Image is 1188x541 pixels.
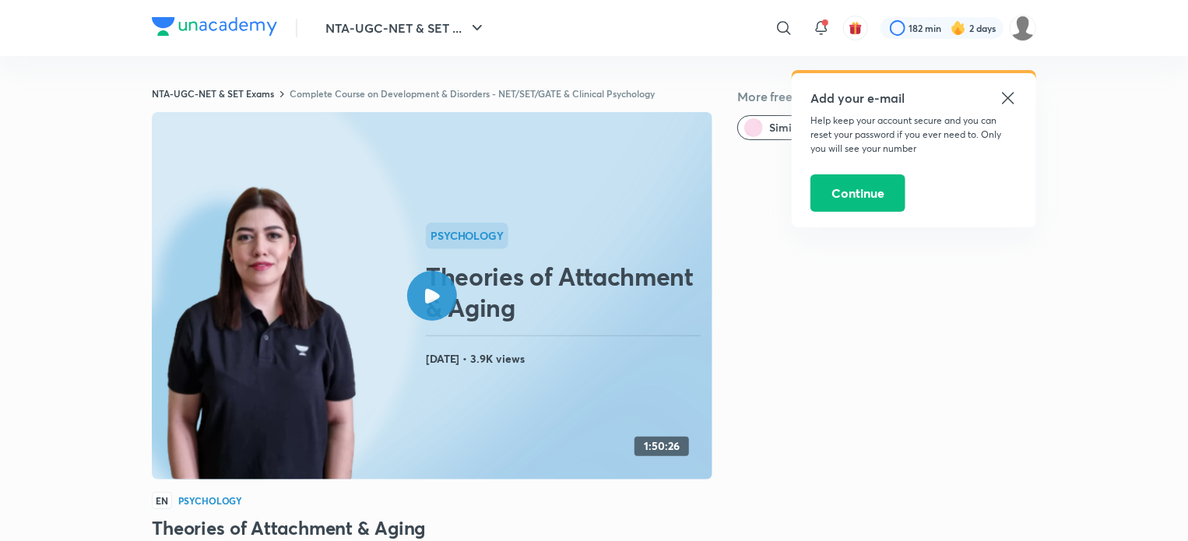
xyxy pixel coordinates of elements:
[152,492,172,509] span: EN
[849,21,863,35] img: avatar
[152,17,277,36] img: Company Logo
[810,174,905,212] button: Continue
[1010,15,1036,41] img: Kumarica
[290,87,655,100] a: Complete Course on Development & Disorders - NET/SET/GATE & Clinical Psychology
[644,440,680,453] h4: 1:50:26
[152,87,274,100] a: NTA-UGC-NET & SET Exams
[152,515,712,540] h3: Theories of Attachment & Aging
[843,16,868,40] button: avatar
[426,349,706,369] h4: [DATE] • 3.9K views
[316,12,496,44] button: NTA-UGC-NET & SET ...
[178,496,242,505] h4: Psychology
[737,87,1036,106] h5: More free classes
[951,20,966,36] img: streak
[737,115,858,140] button: Similar classes
[769,120,845,135] span: Similar classes
[810,114,1018,156] p: Help keep your account secure and you can reset your password if you ever need to. Only you will ...
[810,89,1018,107] h5: Add your e-mail
[152,17,277,40] a: Company Logo
[426,261,706,323] h2: Theories of Attachment & Aging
